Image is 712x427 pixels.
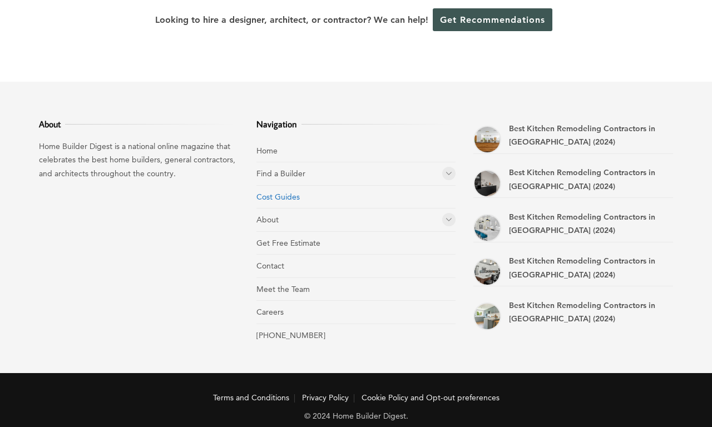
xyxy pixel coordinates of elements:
[39,140,239,181] p: Home Builder Digest is a national online magazine that celebrates the best home builders, general...
[509,256,655,280] a: Best Kitchen Remodeling Contractors in [GEOGRAPHIC_DATA] (2024)
[256,117,456,131] h3: Navigation
[473,214,501,242] a: Best Kitchen Remodeling Contractors in Coral Gables (2024)
[213,393,289,403] a: Terms and Conditions
[256,284,310,294] a: Meet the Team
[509,212,655,236] a: Best Kitchen Remodeling Contractors in [GEOGRAPHIC_DATA] (2024)
[302,393,349,403] a: Privacy Policy
[509,167,655,191] a: Best Kitchen Remodeling Contractors in [GEOGRAPHIC_DATA] (2024)
[256,215,279,225] a: About
[256,238,320,248] a: Get Free Estimate
[256,146,278,156] a: Home
[39,117,239,131] h3: About
[473,302,501,330] a: Best Kitchen Remodeling Contractors in Miami Beach (2024)
[473,258,501,286] a: Best Kitchen Remodeling Contractors in Boca Raton (2024)
[509,123,655,147] a: Best Kitchen Remodeling Contractors in [GEOGRAPHIC_DATA] (2024)
[18,409,694,423] p: © 2024 Home Builder Digest.
[509,300,655,324] a: Best Kitchen Remodeling Contractors in [GEOGRAPHIC_DATA] (2024)
[256,307,284,317] a: Careers
[362,393,500,403] a: Cookie Policy and Opt-out preferences
[256,261,284,271] a: Contact
[256,192,300,202] a: Cost Guides
[256,330,325,340] a: [PHONE_NUMBER]
[473,126,501,153] a: Best Kitchen Remodeling Contractors in Doral (2024)
[473,170,501,197] a: Best Kitchen Remodeling Contractors in Plantation (2024)
[256,168,305,178] a: Find a Builder
[433,8,552,31] a: Get Recommendations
